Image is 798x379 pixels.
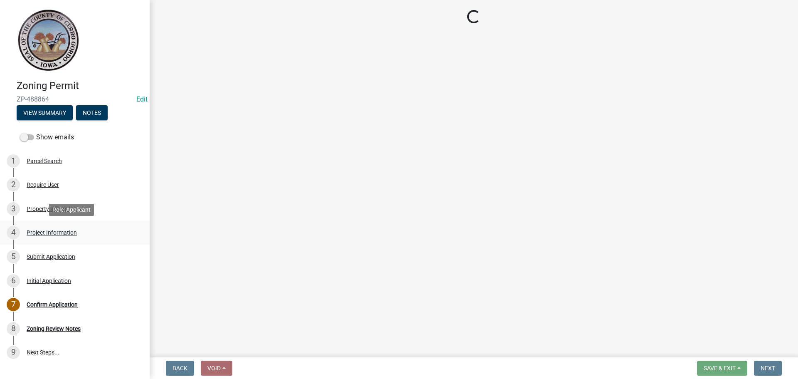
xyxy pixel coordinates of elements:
button: Void [201,361,232,376]
div: Role: Applicant [49,204,94,216]
div: Project Information [27,230,77,235]
a: Edit [136,95,148,103]
button: Back [166,361,194,376]
label: Show emails [20,132,74,142]
div: 9 [7,346,20,359]
span: Back [172,365,187,372]
h4: Zoning Permit [17,80,143,92]
div: 8 [7,322,20,335]
div: 7 [7,298,20,311]
div: 2 [7,178,20,191]
button: Save & Exit [697,361,747,376]
div: 5 [7,250,20,263]
span: Next [761,365,775,372]
div: Confirm Application [27,302,78,307]
div: 6 [7,274,20,287]
span: Save & Exit [704,365,736,372]
img: Cerro Gordo County, Iowa [17,9,79,71]
div: Initial Application [27,278,71,284]
div: 4 [7,226,20,239]
span: ZP-488864 [17,95,133,103]
wm-modal-confirm: Summary [17,110,73,116]
span: Void [207,365,221,372]
div: Zoning Review Notes [27,326,81,332]
div: 3 [7,202,20,216]
button: Notes [76,105,108,120]
div: Require User [27,182,59,188]
div: Property Information [27,206,81,212]
wm-modal-confirm: Edit Application Number [136,95,148,103]
wm-modal-confirm: Notes [76,110,108,116]
div: 1 [7,154,20,168]
div: Submit Application [27,254,75,260]
div: Parcel Search [27,158,62,164]
button: View Summary [17,105,73,120]
button: Next [754,361,782,376]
